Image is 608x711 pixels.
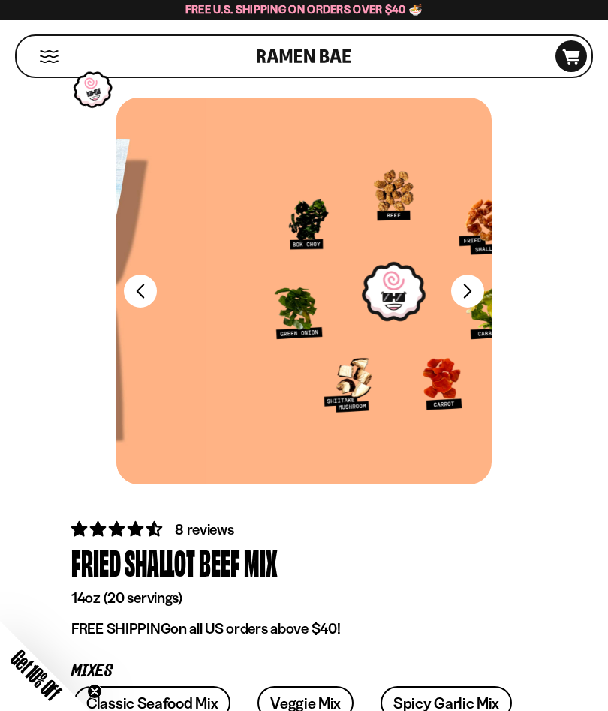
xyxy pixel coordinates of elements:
div: Mix [244,541,278,585]
button: Next [451,274,484,307]
span: Get 10% Off [7,646,65,704]
span: 8 reviews [175,520,233,538]
div: Beef [199,541,240,585]
button: Mobile Menu Trigger [39,50,59,63]
button: Previous [124,274,157,307]
strong: FREE SHIPPING [71,619,170,637]
p: on all US orders above $40! [71,619,537,638]
div: Shallot [125,541,195,585]
span: 4.62 stars [71,520,165,538]
div: Fried [71,541,121,585]
span: Free U.S. Shipping on Orders over $40 🍜 [185,2,423,16]
p: 14oz (20 servings) [71,589,537,607]
button: Close teaser [87,684,102,699]
p: Mixes [71,664,537,679]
